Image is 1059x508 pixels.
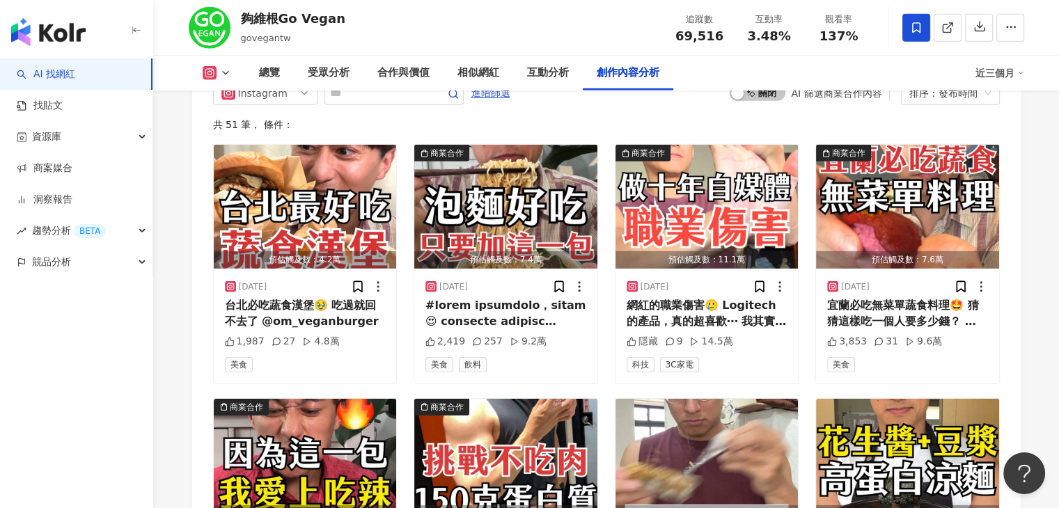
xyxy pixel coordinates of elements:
img: post-image [615,145,799,269]
span: 進階篩選 [471,82,510,104]
div: 14.5萬 [689,335,732,349]
div: 合作與價值 [377,65,430,81]
iframe: Help Scout Beacon - Open [1003,452,1045,494]
span: 美食 [225,357,253,372]
div: AI 篩選商業合作內容 [791,88,881,99]
span: 137% [819,29,858,43]
div: [DATE] [841,281,870,293]
a: 商案媒合 [17,161,72,175]
img: KOL Avatar [189,7,230,49]
img: post-image [214,145,397,269]
img: post-image [816,145,999,269]
div: 31 [874,335,898,349]
div: 共 51 筆 ， 條件： [213,119,1000,130]
div: 1,987 [225,335,265,349]
button: 商業合作預估觸及數：7.4萬 [414,145,597,269]
button: 商業合作預估觸及數：7.6萬 [816,145,999,269]
div: 2,419 [425,335,465,349]
a: searchAI 找網紅 [17,68,75,81]
div: 台北必吃蔬食漢堡🥹 吃過就回不去了 @om_veganburger [225,298,386,329]
div: 9.2萬 [510,335,547,349]
span: rise [17,226,26,236]
div: 27 [272,335,296,349]
div: 近三個月 [975,62,1024,84]
div: 網紅的職業傷害🥲 Logitech的產品，真的超喜歡⋯ 我其實已經用他們的產品好幾年了 產品品質、售後服務都做的超好 真心大推！！🤩 Wave Keys人體工學鍵盤 波浪型設計，剛開始要習慣一下... [627,298,787,329]
div: Instagram [238,82,283,104]
div: 夠維根Go Vegan [241,10,345,27]
span: 3C家電 [660,357,699,372]
div: 受眾分析 [308,65,350,81]
div: 觀看率 [813,13,865,26]
span: 科技 [627,357,654,372]
span: 競品分析 [32,246,71,278]
span: 資源庫 [32,121,61,152]
div: 商業合作 [230,400,263,414]
div: 隱藏 [627,335,658,349]
a: 找貼文 [17,99,63,113]
span: 3.48% [747,29,790,43]
img: post-image [414,145,597,269]
div: 商業合作 [430,400,464,414]
div: 宜蘭必吃無菜單蔬食料理🤩 猜猜這樣吃一個人要多少錢？ 📍悅德蔬食 [STREET_ADDRESS] Vegan/奶蛋素 @yuede_vegetarian [827,298,988,329]
span: govegantw [241,33,291,43]
img: logo [11,18,86,46]
button: 商業合作預估觸及數：11.1萬 [615,145,799,269]
span: 美食 [827,357,855,372]
span: 趨勢分析 [32,215,106,246]
div: 互動率 [743,13,796,26]
div: #lorem ipsumdolo，sitam😍 consecte adipisc elitseddo...... eiusmodtem🔥 in320utla etd、magnaal enimad... [425,298,586,329]
div: 預估觸及數：7.4萬 [414,251,597,269]
a: 洞察報告 [17,193,72,207]
div: 商業合作 [430,146,464,160]
div: 總覽 [259,65,280,81]
div: 9 [665,335,683,349]
div: 9.6萬 [905,335,942,349]
span: 飲料 [459,357,487,372]
div: 4.8萬 [302,335,339,349]
div: 互動分析 [527,65,569,81]
button: 進階篩選 [471,81,511,104]
div: 相似網紅 [457,65,499,81]
div: [DATE] [239,281,267,293]
div: 商業合作 [632,146,665,160]
div: BETA [74,224,106,238]
div: [DATE] [439,281,468,293]
div: 商業合作 [832,146,865,160]
button: 預估觸及數：4.2萬 [214,145,397,269]
div: [DATE] [641,281,669,293]
span: 69,516 [675,29,723,43]
div: 257 [472,335,503,349]
div: 預估觸及數：7.6萬 [816,251,999,269]
div: 3,853 [827,335,867,349]
span: 美食 [425,357,453,372]
div: 排序：發布時間 [909,82,979,104]
div: 創作內容分析 [597,65,659,81]
div: 追蹤數 [673,13,726,26]
div: 預估觸及數：11.1萬 [615,251,799,269]
div: 預估觸及數：4.2萬 [214,251,397,269]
